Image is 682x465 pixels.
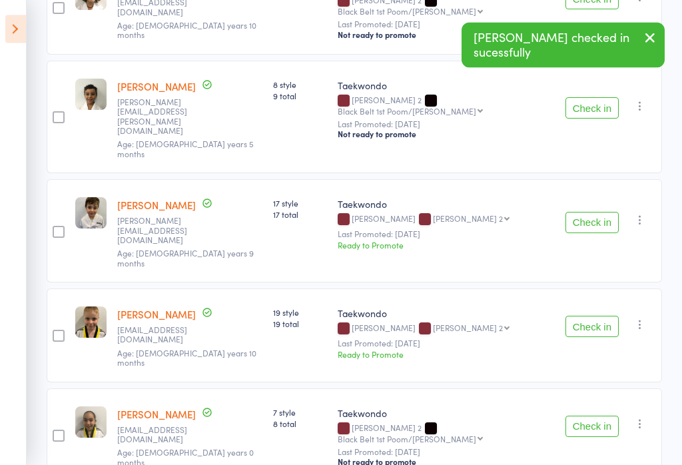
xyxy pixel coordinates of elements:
div: Not ready to promote [338,129,554,140]
small: Last Promoted: [DATE] [338,230,554,239]
span: 8 style [273,79,328,91]
span: Age: [DEMOGRAPHIC_DATA] years 10 months [117,348,256,368]
div: [PERSON_NAME] [338,324,554,335]
span: Age: [DEMOGRAPHIC_DATA] years 5 months [117,139,254,159]
img: image1647925039.png [75,307,107,338]
button: Check in [565,316,619,338]
a: [PERSON_NAME] [117,308,196,322]
small: Last Promoted: [DATE] [338,120,554,129]
button: Check in [565,98,619,119]
span: 7 style [273,407,328,418]
small: Last Promoted: [DATE] [338,339,554,348]
span: 17 style [273,198,328,209]
div: Ready to Promote [338,349,554,360]
div: Taekwondo [338,79,554,93]
div: Black Belt 1st Poom/[PERSON_NAME] [338,107,476,116]
a: [PERSON_NAME] [117,408,196,422]
div: Not ready to promote [338,30,554,41]
div: Black Belt 1st Poom/[PERSON_NAME] [338,435,476,444]
span: 9 total [273,91,328,102]
small: Last Promoted: [DATE] [338,448,554,457]
small: l.talia@yahoo.com.au [117,426,204,445]
small: jacinta20__@hotmail.com [117,326,204,345]
img: image1624664206.png [75,198,107,229]
div: Black Belt 1st Poom/[PERSON_NAME] [338,7,476,16]
div: Ready to Promote [338,240,554,251]
span: 19 style [273,307,328,318]
span: 19 total [273,318,328,330]
a: [PERSON_NAME] [117,199,196,213]
button: Check in [565,213,619,234]
small: rosanna.filippone78@gmail.com [117,217,204,245]
span: Age: [DEMOGRAPHIC_DATA] years 9 months [117,248,254,268]
span: 8 total [273,418,328,430]
button: Check in [565,416,619,438]
div: Taekwondo [338,407,554,420]
div: [PERSON_NAME] 2 [433,215,503,223]
span: 17 total [273,209,328,221]
div: [PERSON_NAME] 2 [338,96,554,116]
small: christine.crivelli@education.vic.gov.au [117,98,204,137]
img: image1644901547.png [75,79,107,111]
div: [PERSON_NAME] 2 [338,424,554,444]
div: [PERSON_NAME] 2 [433,324,503,332]
img: image1644622421.png [75,407,107,438]
a: [PERSON_NAME] [117,80,196,94]
div: Taekwondo [338,198,554,211]
div: [PERSON_NAME] checked in sucessfully [462,23,665,68]
div: [PERSON_NAME] [338,215,554,226]
div: Taekwondo [338,307,554,320]
span: Age: [DEMOGRAPHIC_DATA] years 10 months [117,20,256,41]
small: Last Promoted: [DATE] [338,20,554,29]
